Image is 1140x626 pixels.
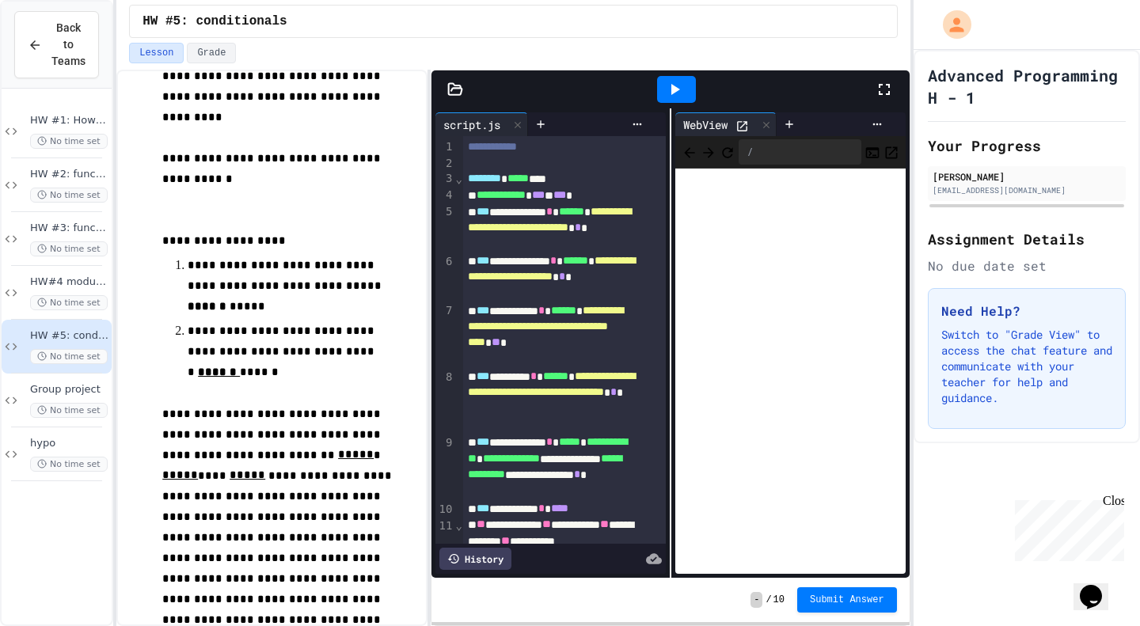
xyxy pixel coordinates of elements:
[435,188,455,204] div: 4
[864,142,880,161] button: Console
[439,548,511,570] div: History
[142,12,287,31] span: HW #5: conditionals
[1073,563,1124,610] iframe: chat widget
[941,327,1112,406] p: Switch to "Grade View" to access the chat feature and communicate with your teacher for help and ...
[928,64,1126,108] h1: Advanced Programming H - 1
[739,139,861,165] div: /
[129,43,184,63] button: Lesson
[454,519,462,532] span: Fold line
[435,254,455,304] div: 6
[810,594,884,606] span: Submit Answer
[926,6,975,43] div: My Account
[675,112,777,136] div: WebView
[941,302,1112,321] h3: Need Help?
[701,142,716,161] span: Forward
[435,435,455,501] div: 9
[682,142,697,161] span: Back
[675,116,735,133] div: WebView
[928,228,1126,250] h2: Assignment Details
[435,116,508,133] div: script.js
[187,43,236,63] button: Grade
[435,156,455,172] div: 2
[30,114,108,127] span: HW #1: How are you feeling?
[14,11,99,78] button: Back to Teams
[883,142,899,161] button: Open in new tab
[51,20,85,70] span: Back to Teams
[435,303,455,369] div: 7
[30,457,108,472] span: No time set
[928,256,1126,275] div: No due date set
[435,204,455,254] div: 5
[435,171,455,188] div: 3
[675,169,906,575] iframe: Web Preview
[30,295,108,310] span: No time set
[454,173,462,185] span: Fold line
[435,139,455,156] div: 1
[30,403,108,418] span: No time set
[720,142,735,161] button: Refresh
[30,168,108,181] span: HW #2: functions
[750,592,762,608] span: -
[435,112,528,136] div: script.js
[435,370,455,435] div: 8
[933,184,1121,196] div: [EMAIL_ADDRESS][DOMAIN_NAME]
[30,241,108,256] span: No time set
[766,594,771,606] span: /
[797,587,897,613] button: Submit Answer
[30,134,108,149] span: No time set
[30,437,108,450] span: hypo
[30,349,108,364] span: No time set
[30,188,108,203] span: No time set
[773,594,785,606] span: 10
[435,502,455,518] div: 10
[30,383,108,396] span: Group project
[933,169,1121,184] div: [PERSON_NAME]
[435,518,455,568] div: 11
[30,275,108,289] span: HW#4 modules and quadratic equation
[928,135,1126,157] h2: Your Progress
[6,6,109,101] div: Chat with us now!Close
[30,329,108,343] span: HW #5: conditionals
[1009,494,1124,561] iframe: chat widget
[30,222,108,235] span: HW #3: functions with return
